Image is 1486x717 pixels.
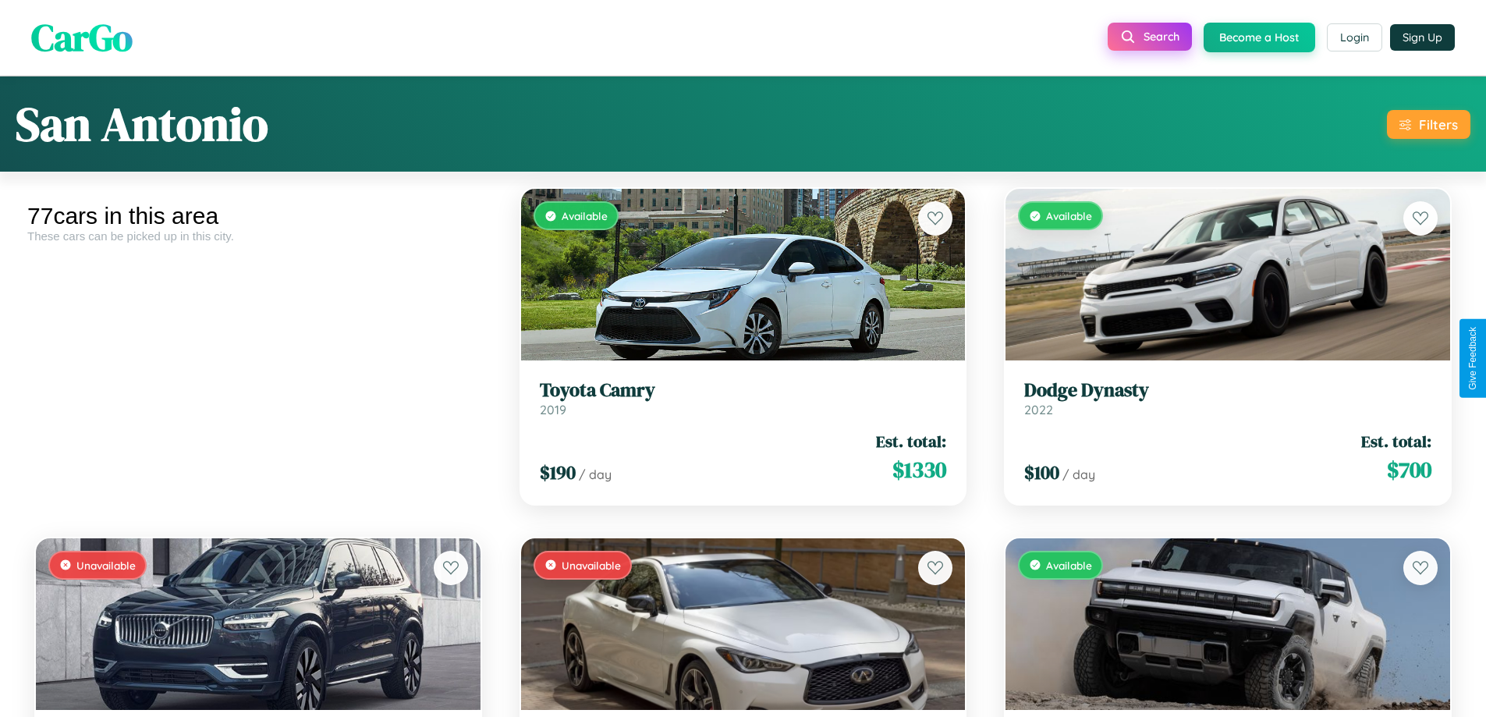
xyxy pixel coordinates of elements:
div: Give Feedback [1467,327,1478,390]
span: $ 1330 [892,454,946,485]
button: Filters [1387,110,1470,139]
span: $ 700 [1387,454,1431,485]
span: Search [1144,30,1179,44]
a: Toyota Camry2019 [540,379,947,417]
a: Dodge Dynasty2022 [1024,379,1431,417]
span: $ 190 [540,460,576,485]
span: CarGo [31,12,133,63]
span: Available [1046,559,1092,572]
span: Unavailable [76,559,136,572]
span: Available [1046,209,1092,222]
span: Est. total: [1361,430,1431,453]
button: Login [1327,23,1382,51]
div: 77 cars in this area [27,203,489,229]
h3: Dodge Dynasty [1024,379,1431,402]
span: 2022 [1024,402,1053,417]
span: / day [579,467,612,482]
div: Filters [1419,116,1458,133]
span: Est. total: [876,430,946,453]
span: 2019 [540,402,566,417]
span: Available [562,209,608,222]
h3: Toyota Camry [540,379,947,402]
span: $ 100 [1024,460,1059,485]
span: / day [1062,467,1095,482]
div: These cars can be picked up in this city. [27,229,489,243]
h1: San Antonio [16,92,268,156]
button: Sign Up [1390,24,1455,51]
span: Unavailable [562,559,621,572]
button: Search [1108,23,1192,51]
button: Become a Host [1204,23,1315,52]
